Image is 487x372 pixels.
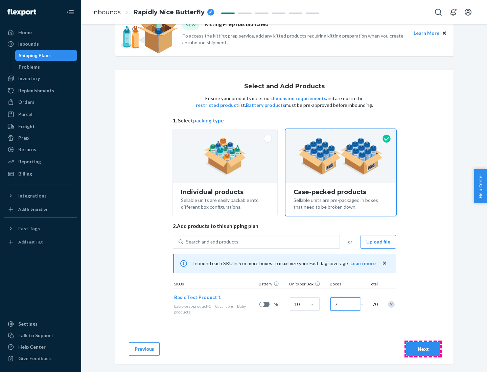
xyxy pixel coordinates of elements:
[4,39,77,49] a: Inbounds
[64,5,77,19] button: Close Navigation
[441,29,448,37] button: Close
[205,20,269,29] p: Kitting Prep has launched
[361,235,396,249] button: Upload file
[174,304,211,309] span: basic-test-product-1
[371,301,378,308] span: 70
[288,281,328,288] div: Units per Box
[18,146,36,153] div: Returns
[18,239,43,245] div: Add Fast Tag
[182,20,199,29] div: NEW
[15,50,77,61] a: Shipping Plans
[181,195,269,210] div: Sellable units are easily packable into different box configurations.
[362,281,379,288] div: Total
[4,73,77,84] a: Inventory
[4,204,77,215] a: Add Integration
[381,260,388,267] button: close
[4,27,77,38] a: Home
[414,29,439,37] button: Learn More
[174,294,221,301] button: Basic Test Product 1
[18,123,35,130] div: Freight
[181,189,269,195] div: Individual products
[474,169,487,203] button: Help Center
[18,111,32,118] div: Parcel
[173,254,396,273] div: Inbound each SKU in 5 or more boxes to maximize your Fast Tag coverage
[186,238,238,245] div: Search and add products
[348,238,352,245] span: or
[18,321,38,327] div: Settings
[328,281,362,288] div: Boxes
[294,189,388,195] div: Case-packed products
[4,133,77,143] a: Prep
[271,95,326,102] button: dimension requirements
[4,97,77,108] a: Orders
[18,29,32,36] div: Home
[4,342,77,352] a: Help Center
[4,319,77,329] a: Settings
[18,75,40,82] div: Inventory
[294,195,388,210] div: Sellable units are pre-packaged in boxes that need to be broken down.
[388,301,395,308] div: Remove Item
[19,52,51,59] div: Shipping Plans
[7,9,36,16] img: Flexport logo
[18,99,34,106] div: Orders
[4,144,77,155] a: Returns
[18,206,48,212] div: Add Integration
[204,138,246,175] img: individual-pack.facf35554cb0f1810c75b2bd6df2d64e.png
[129,342,160,356] button: Previous
[257,281,288,288] div: Battery
[18,87,54,94] div: Replenishments
[274,301,287,308] span: No
[4,121,77,132] a: Freight
[87,2,219,22] ol: breadcrumbs
[193,117,224,124] button: packing type
[134,8,205,17] span: Rapidly Nice Butterfly
[4,330,77,341] a: Talk to Support
[246,102,285,109] button: Battery products
[4,237,77,248] a: Add Fast Tag
[4,168,77,179] a: Billing
[195,95,374,109] p: Ensure your products meet our and are not in the list. must be pre-approved before inbounding.
[92,8,121,16] a: Inbounds
[18,158,41,165] div: Reporting
[4,109,77,120] a: Parcel
[299,138,383,175] img: case-pack.59cecea509d18c883b923b81aeac6d0b.png
[350,260,376,267] button: Learn more
[18,41,39,47] div: Inbounds
[18,332,53,339] div: Talk to Support
[4,85,77,96] a: Replenishments
[215,304,233,309] span: 0 available
[19,64,40,70] div: Problems
[18,135,29,141] div: Prep
[18,344,46,350] div: Help Center
[15,62,77,72] a: Problems
[18,170,32,177] div: Billing
[173,223,396,230] span: 2. Add products to this shipping plan
[196,102,238,109] button: restricted product
[461,5,475,19] button: Open account menu
[182,32,408,46] p: To access the kitting prep service, add any kitted products requiring kitting preparation when yo...
[412,346,434,352] div: Next
[290,297,320,311] input: Case Quantity
[432,5,445,19] button: Open Search Box
[406,342,440,356] button: Next
[330,297,360,311] input: Number of boxes
[173,281,257,288] div: SKUs
[4,190,77,201] button: Integrations
[361,301,368,308] span: =
[174,303,257,315] div: Baby products
[173,117,396,124] span: 1. Select
[4,353,77,364] button: Give Feedback
[244,83,325,90] h1: Select and Add Products
[18,225,40,232] div: Fast Tags
[446,5,460,19] button: Open notifications
[18,192,47,199] div: Integrations
[4,223,77,234] button: Fast Tags
[4,156,77,167] a: Reporting
[18,355,51,362] div: Give Feedback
